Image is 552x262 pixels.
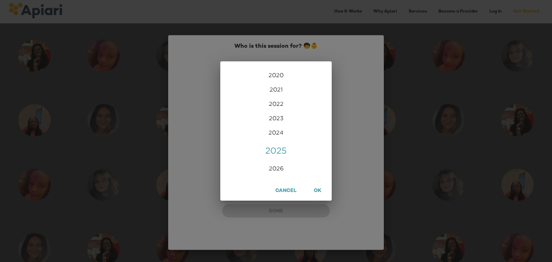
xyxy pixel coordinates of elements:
div: 2020 [220,68,332,82]
div: 2024 [220,125,332,140]
button: Cancel [269,184,303,198]
div: 2026 [220,161,332,176]
div: 2022 [220,97,332,111]
div: 2023 [220,111,332,125]
div: 2025 [220,143,332,158]
span: OK [312,187,322,196]
button: OK [306,184,329,198]
div: 2021 [220,82,332,97]
span: Cancel [275,187,296,196]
